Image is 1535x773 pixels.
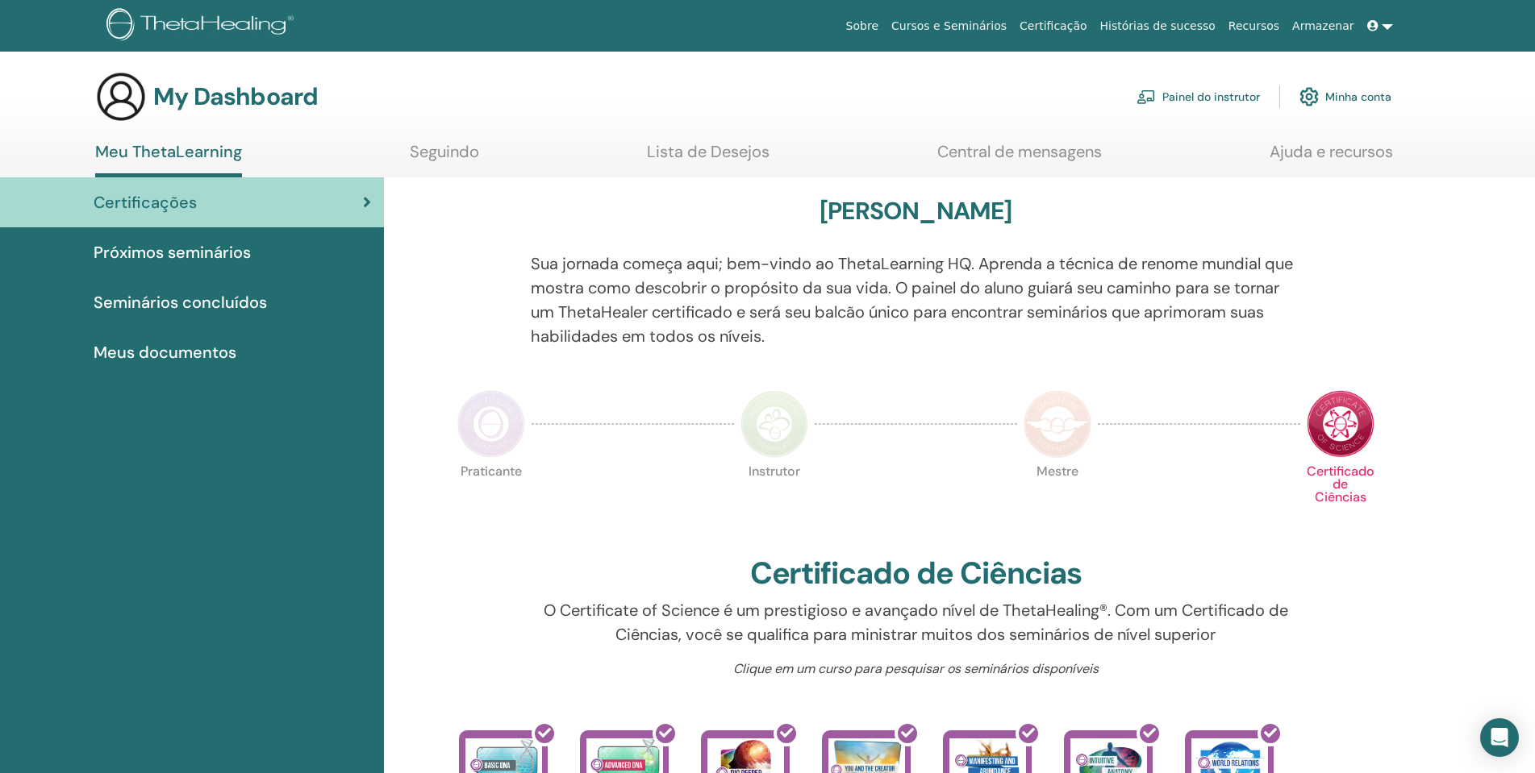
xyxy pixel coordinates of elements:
a: Lista de Desejos [647,142,770,173]
span: Meus documentos [94,340,236,364]
span: Próximos seminários [94,240,251,264]
a: Painel do instrutor [1137,79,1260,114]
p: O Certificate of Science é um prestigioso e avançado nível de ThetaHealing®. Com um Certificado d... [531,598,1301,646]
p: Praticante [457,465,525,533]
p: Certificado de Ciências [1307,465,1374,533]
a: Ajuda e recursos [1270,142,1393,173]
img: Certificate of Science [1307,390,1374,458]
a: Histórias de sucesso [1094,11,1222,41]
p: Clique em um curso para pesquisar os seminários disponíveis [531,659,1301,679]
a: Armazenar [1286,11,1360,41]
a: Certificação [1013,11,1093,41]
a: Recursos [1222,11,1286,41]
a: Seguindo [410,142,479,173]
a: Minha conta [1299,79,1391,114]
img: Master [1024,390,1091,458]
img: cog.svg [1299,83,1319,110]
h2: Certificado de Ciências [750,555,1082,592]
img: Instructor [740,390,808,458]
h3: [PERSON_NAME] [820,197,1012,226]
a: Central de mensagens [937,142,1102,173]
p: Instrutor [740,465,808,533]
a: Sobre [840,11,885,41]
a: Meu ThetaLearning [95,142,242,177]
img: chalkboard-teacher.svg [1137,89,1156,104]
div: Open Intercom Messenger [1480,718,1519,757]
p: Mestre [1024,465,1091,533]
img: Practitioner [457,390,525,458]
span: Certificações [94,190,197,214]
img: logo.png [106,8,299,44]
p: Sua jornada começa aqui; bem-vindo ao ThetaLearning HQ. Aprenda a técnica de renome mundial que m... [531,251,1301,348]
a: Cursos e Seminários [885,11,1013,41]
span: Seminários concluídos [94,290,267,314]
img: generic-user-icon.jpg [95,71,147,123]
h3: My Dashboard [153,82,318,111]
